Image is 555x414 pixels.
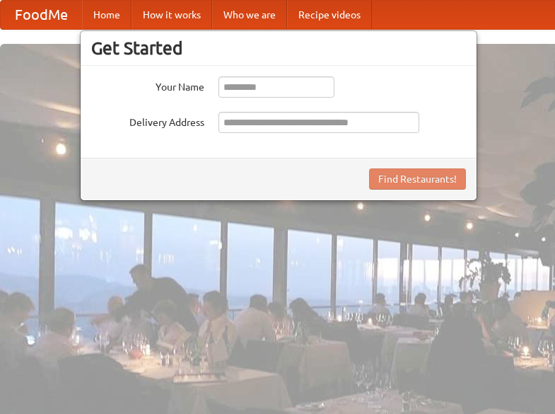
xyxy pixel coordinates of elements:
[369,168,466,190] button: Find Restaurants!
[91,112,204,130] label: Delivery Address
[1,1,82,29] a: FoodMe
[132,1,212,29] a: How it works
[287,1,372,29] a: Recipe videos
[91,38,466,59] h3: Get Started
[212,1,287,29] a: Who we are
[82,1,132,29] a: Home
[91,76,204,94] label: Your Name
